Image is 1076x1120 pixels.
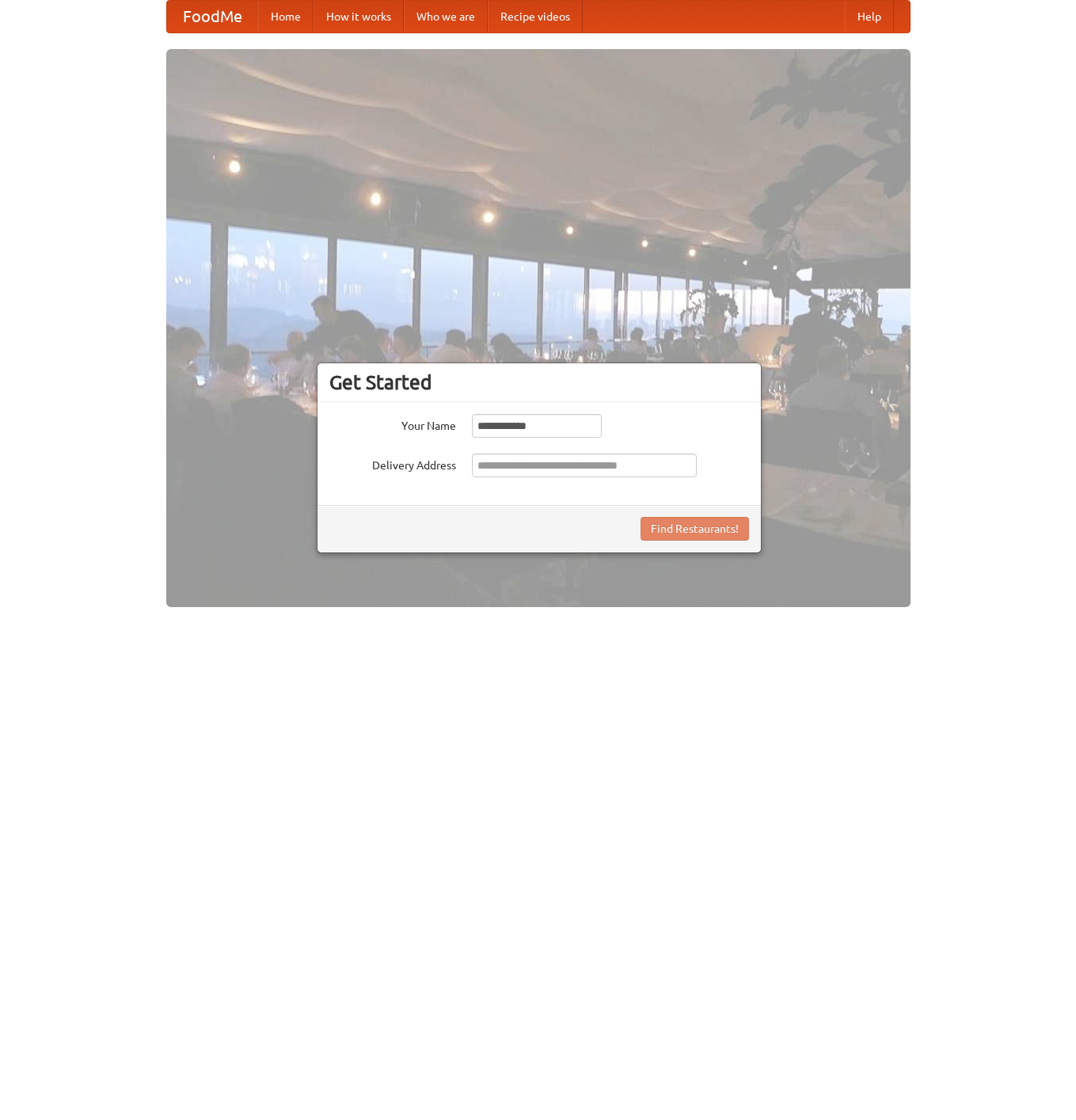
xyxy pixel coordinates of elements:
[167,1,258,32] a: FoodMe
[845,1,894,32] a: Help
[641,517,749,541] button: Find Restaurants!
[329,454,456,473] label: Delivery Address
[329,414,456,434] label: Your Name
[329,370,749,394] h3: Get Started
[488,1,583,32] a: Recipe videos
[314,1,404,32] a: How it works
[258,1,314,32] a: Home
[404,1,488,32] a: Who we are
